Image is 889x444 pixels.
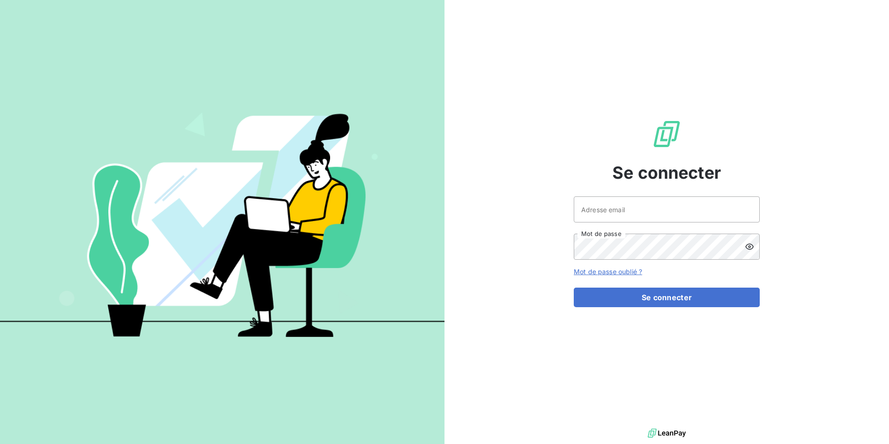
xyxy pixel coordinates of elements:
[648,426,686,440] img: logo
[574,288,760,307] button: Se connecter
[652,119,682,149] img: Logo LeanPay
[612,160,721,185] span: Se connecter
[574,268,642,276] a: Mot de passe oublié ?
[574,196,760,222] input: placeholder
